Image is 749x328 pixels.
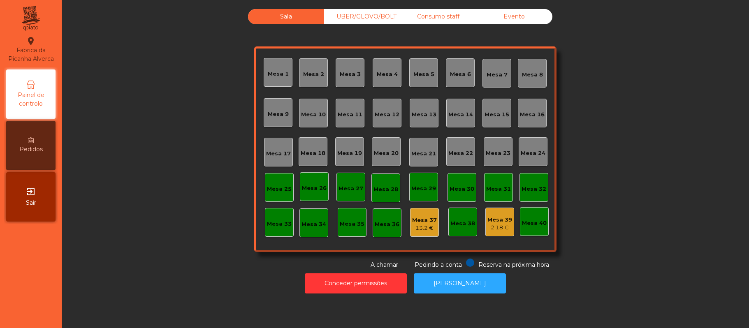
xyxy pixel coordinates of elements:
[522,71,543,79] div: Mesa 8
[520,111,545,119] div: Mesa 16
[26,187,36,196] i: exit_to_app
[448,111,473,119] div: Mesa 14
[8,91,53,108] span: Painel de controlo
[340,220,364,228] div: Mesa 35
[485,111,509,119] div: Mesa 15
[450,70,471,79] div: Mesa 6
[301,149,325,157] div: Mesa 18
[373,185,398,194] div: Mesa 28
[19,145,43,154] span: Pedidos
[305,273,407,293] button: Conceder permissões
[476,9,552,24] div: Evento
[375,111,399,119] div: Mesa 12
[522,219,547,227] div: Mesa 40
[400,9,476,24] div: Consumo staff
[26,36,36,46] i: location_on
[371,261,398,268] span: A chamar
[411,150,436,158] div: Mesa 21
[248,9,324,24] div: Sala
[339,185,363,193] div: Mesa 27
[522,185,546,193] div: Mesa 32
[338,111,362,119] div: Mesa 11
[487,224,512,232] div: 2.18 €
[324,9,400,24] div: UBER/GLOVO/BOLT
[340,70,361,79] div: Mesa 3
[375,220,399,229] div: Mesa 36
[486,185,511,193] div: Mesa 31
[374,149,399,157] div: Mesa 20
[412,216,437,224] div: Mesa 37
[487,71,508,79] div: Mesa 7
[303,70,324,79] div: Mesa 2
[267,185,292,193] div: Mesa 25
[487,216,512,224] div: Mesa 39
[26,199,36,207] span: Sair
[412,224,437,232] div: 13.2 €
[478,261,549,268] span: Reserva na próxima hora
[377,70,398,79] div: Mesa 4
[301,111,326,119] div: Mesa 10
[415,261,462,268] span: Pedindo a conta
[450,185,474,193] div: Mesa 30
[21,4,41,33] img: qpiato
[268,70,289,78] div: Mesa 1
[268,110,289,118] div: Mesa 9
[448,149,473,157] div: Mesa 22
[486,149,510,157] div: Mesa 23
[413,70,434,79] div: Mesa 5
[266,150,291,158] div: Mesa 17
[267,220,292,228] div: Mesa 33
[414,273,506,293] button: [PERSON_NAME]
[411,185,436,193] div: Mesa 29
[337,149,362,157] div: Mesa 19
[301,220,326,229] div: Mesa 34
[450,219,475,228] div: Mesa 38
[302,184,327,192] div: Mesa 26
[521,149,545,157] div: Mesa 24
[7,36,55,63] div: Fabrica da Picanha Alverca
[412,111,436,119] div: Mesa 13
